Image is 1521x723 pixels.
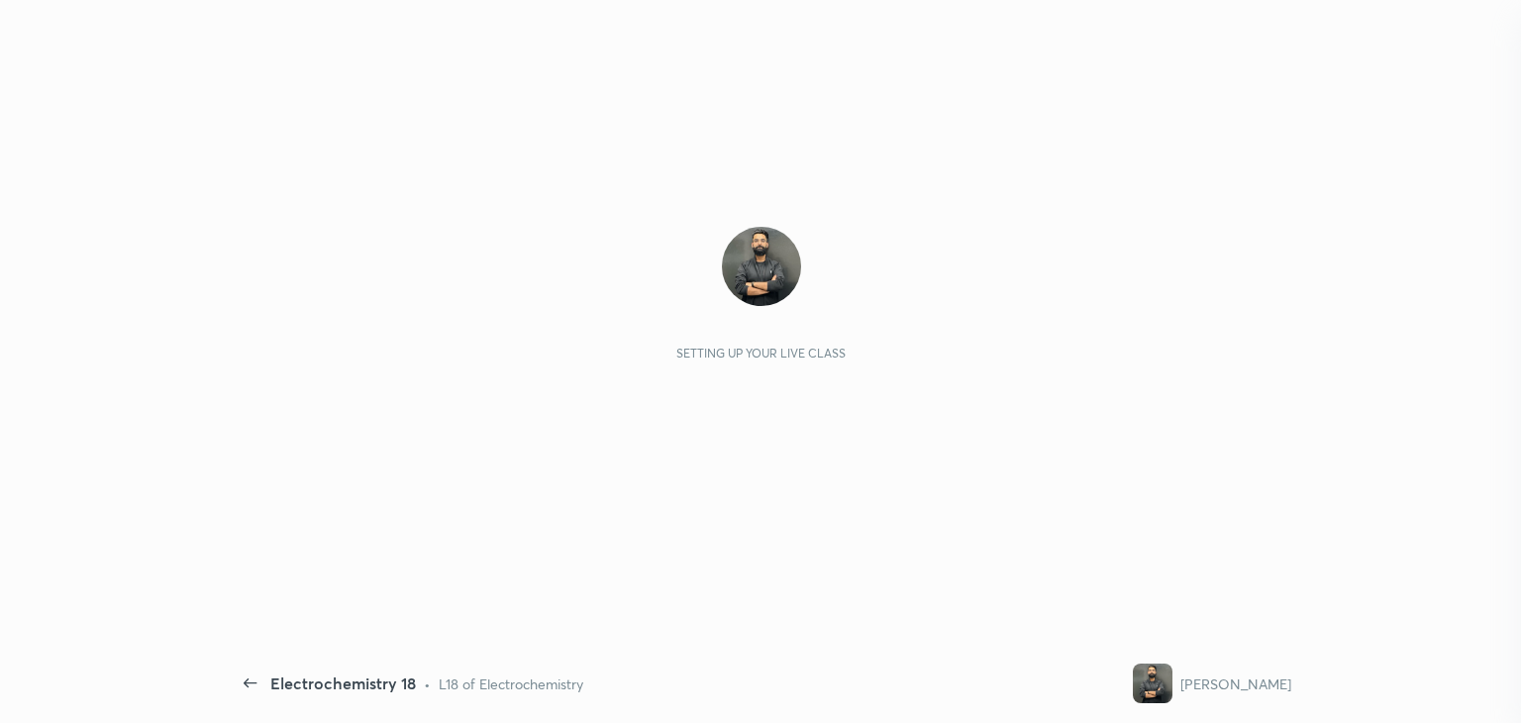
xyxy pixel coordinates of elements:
div: Electrochemistry 18 [270,671,416,695]
img: d8827224b6e842c089795641f034d3bf.jpg [722,227,801,306]
img: d8827224b6e842c089795641f034d3bf.jpg [1133,664,1172,703]
div: L18 of Electrochemistry [439,673,583,694]
div: Setting up your live class [676,346,846,361]
div: • [424,673,431,694]
div: [PERSON_NAME] [1180,673,1291,694]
